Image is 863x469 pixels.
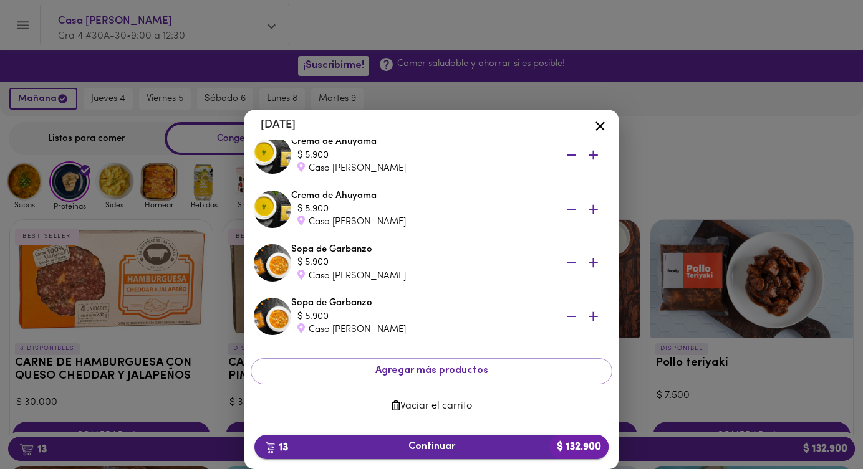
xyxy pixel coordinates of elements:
[251,110,612,140] li: [DATE]
[254,298,291,335] img: Sopa de Garbanzo
[297,202,547,216] div: $ 5.900
[251,394,612,419] button: Vaciar el carrito
[297,162,547,175] div: Casa [PERSON_NAME]
[254,244,291,282] img: Sopa de Garbanzo
[297,256,547,269] div: $ 5.900
[254,435,609,459] button: 13Continuar$ 132.900
[297,270,547,283] div: Casa [PERSON_NAME]
[264,441,599,453] span: Continuar
[291,189,609,229] div: Crema de Ahuyama
[261,365,602,377] span: Agregar más productos
[261,400,602,412] span: Vaciar el carrito
[297,216,547,229] div: Casa [PERSON_NAME]
[297,149,547,162] div: $ 5.900
[258,439,296,455] b: 13
[297,310,547,323] div: $ 5.900
[297,323,547,336] div: Casa [PERSON_NAME]
[254,191,291,228] img: Crema de Ahuyama
[251,358,612,384] button: Agregar más productos
[254,136,291,174] img: Crema de Ahuyama
[291,243,609,283] div: Sopa de Garbanzo
[291,135,609,175] div: Crema de Ahuyama
[291,296,609,336] div: Sopa de Garbanzo
[791,397,851,457] iframe: Messagebird Livechat Widget
[266,442,275,454] img: cart.png
[549,435,609,459] b: $ 132.900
